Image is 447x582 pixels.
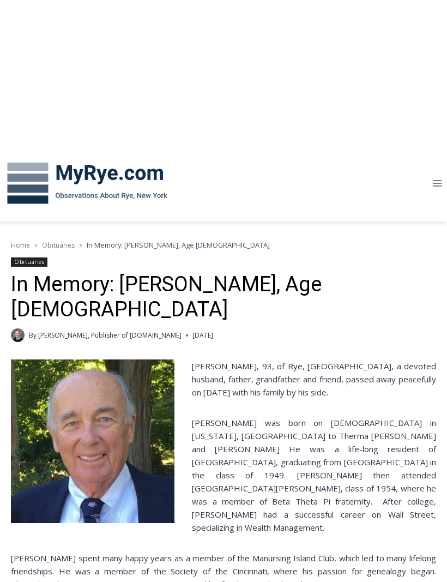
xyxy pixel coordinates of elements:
span: In Memory: [PERSON_NAME], Age [DEMOGRAPHIC_DATA] [87,240,270,250]
button: Open menu [427,175,447,191]
a: Obituaries [11,257,47,267]
a: Author image [11,328,25,342]
span: > [34,242,38,249]
time: [DATE] [192,330,213,340]
img: Obituary - Richard Allen Hynson [11,359,174,523]
h1: In Memory: [PERSON_NAME], Age [DEMOGRAPHIC_DATA] [11,272,436,322]
a: Home [11,241,30,250]
span: By [29,330,37,340]
p: [PERSON_NAME], 93, of Rye, [GEOGRAPHIC_DATA], a devoted husband, father, grandfather and friend, ... [11,359,436,399]
span: > [79,242,82,249]
nav: Breadcrumbs [11,239,436,250]
a: Obituaries [42,241,75,250]
p: [PERSON_NAME] was born on [DEMOGRAPHIC_DATA] in [US_STATE], [GEOGRAPHIC_DATA] to Therma [PERSON_N... [11,416,436,534]
a: [PERSON_NAME], Publisher of [DOMAIN_NAME] [38,331,182,340]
